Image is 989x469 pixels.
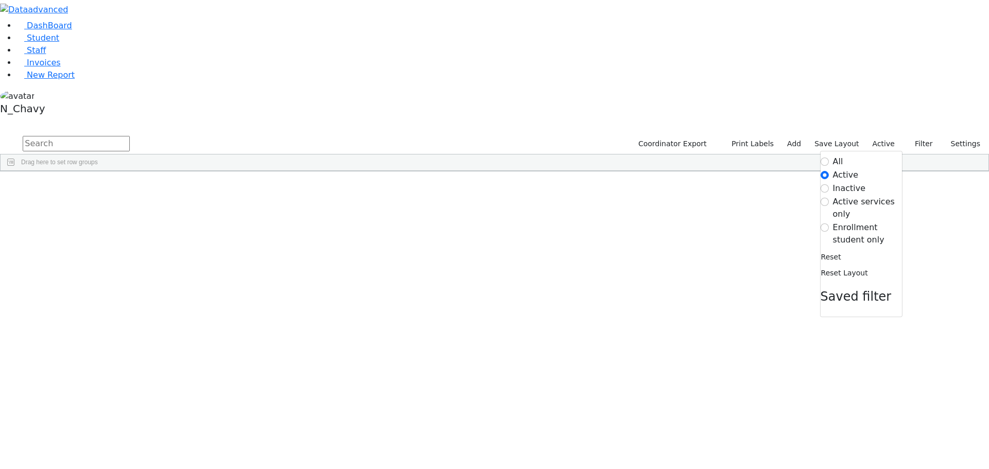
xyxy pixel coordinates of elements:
[16,58,61,67] a: Invoices
[821,198,829,206] input: Active services only
[868,136,899,152] label: Active
[782,136,806,152] a: Add
[820,151,902,317] div: Settings
[833,196,902,220] label: Active services only
[720,136,778,152] button: Print Labels
[23,136,130,151] input: Search
[821,158,829,166] input: All
[821,249,842,265] button: Reset
[821,289,892,304] span: Saved filter
[27,33,59,43] span: Student
[833,155,843,168] label: All
[833,182,866,195] label: Inactive
[833,169,859,181] label: Active
[821,171,829,179] input: Active
[16,21,72,30] a: DashBoard
[16,45,46,55] a: Staff
[16,33,59,43] a: Student
[821,223,829,232] input: Enrollment student only
[821,265,868,281] button: Reset Layout
[937,136,985,152] button: Settings
[810,136,863,152] button: Save Layout
[27,21,72,30] span: DashBoard
[27,70,75,80] span: New Report
[21,159,98,166] span: Drag here to set row groups
[632,136,711,152] button: Coordinator Export
[821,184,829,193] input: Inactive
[27,45,46,55] span: Staff
[16,70,75,80] a: New Report
[901,136,937,152] button: Filter
[27,58,61,67] span: Invoices
[833,221,902,246] label: Enrollment student only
